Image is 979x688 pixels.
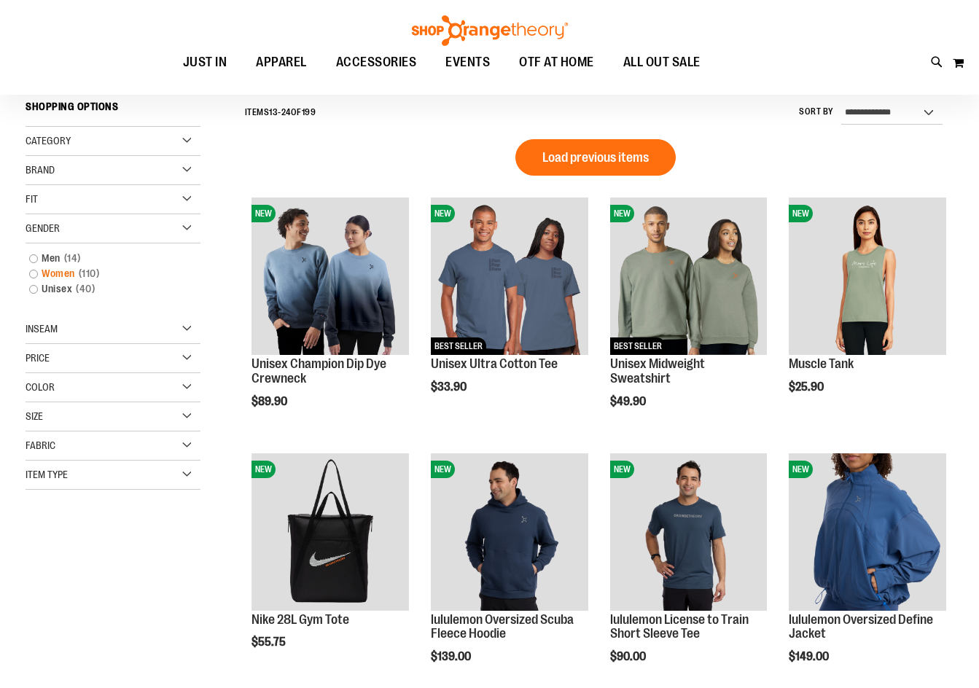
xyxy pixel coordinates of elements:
span: NEW [789,205,813,222]
span: Color [26,381,55,393]
div: product [244,190,416,445]
a: lululemon License to Train Short Sleeve TeeNEW [610,453,768,613]
span: 14 [61,251,85,266]
a: lululemon Oversized Define Jacket [789,612,933,641]
span: NEW [251,205,276,222]
span: Brand [26,164,55,176]
span: ACCESSORIES [336,46,417,79]
span: $49.90 [610,395,648,408]
img: lululemon License to Train Short Sleeve Tee [610,453,768,611]
span: $25.90 [789,380,826,394]
span: Price [26,352,50,364]
div: product [603,190,775,445]
img: lululemon Oversized Scuba Fleece Hoodie [431,453,588,611]
span: 199 [302,107,316,117]
a: Women110 [22,266,190,281]
img: Muscle Tank [789,198,946,355]
span: $33.90 [431,380,469,394]
span: BEST SELLER [610,337,666,355]
span: Item Type [26,469,68,480]
span: NEW [251,461,276,478]
span: APPAREL [256,46,307,79]
a: Unisex Champion Dip Dye Crewneck [251,356,386,386]
strong: Shopping Options [26,94,200,127]
span: NEW [789,461,813,478]
a: Nike 28L Gym Tote [251,612,349,627]
a: Unisex Ultra Cotton TeeNEWBEST SELLER [431,198,588,357]
span: $90.00 [610,650,648,663]
span: NEW [431,205,455,222]
a: lululemon Oversized Scuba Fleece HoodieNEW [431,453,588,613]
span: 40 [72,281,98,297]
span: OTF AT HOME [519,46,594,79]
span: 24 [281,107,291,117]
span: Load previous items [542,150,649,165]
h2: Items - of [245,101,316,124]
span: NEW [431,461,455,478]
span: 13 [269,107,278,117]
img: Unisex Midweight Sweatshirt [610,198,768,355]
span: $149.00 [789,650,831,663]
span: Gender [26,222,60,234]
label: Sort By [799,106,834,118]
a: lululemon Oversized Scuba Fleece Hoodie [431,612,574,641]
a: Unisex Champion Dip Dye CrewneckNEW [251,198,409,357]
span: Category [26,135,71,146]
a: Muscle Tank [789,356,854,371]
span: Size [26,410,43,422]
img: Unisex Champion Dip Dye Crewneck [251,198,409,355]
a: Muscle TankNEW [789,198,946,357]
span: $89.90 [251,395,289,408]
span: Fabric [26,439,55,451]
img: Shop Orangetheory [410,15,570,46]
img: lululemon Oversized Define Jacket [789,453,946,611]
span: NEW [610,461,634,478]
div: product [244,446,416,687]
span: BEST SELLER [431,337,486,355]
span: EVENTS [445,46,490,79]
img: Nike 28L Gym Tote [251,453,409,611]
span: JUST IN [183,46,227,79]
div: product [781,190,953,431]
span: Fit [26,193,38,205]
a: Nike 28L Gym ToteNEW [251,453,409,613]
span: $55.75 [251,636,288,649]
img: Unisex Ultra Cotton Tee [431,198,588,355]
span: $139.00 [431,650,473,663]
span: NEW [610,205,634,222]
a: Men14 [22,251,190,266]
a: lululemon Oversized Define JacketNEW [789,453,946,613]
span: Inseam [26,323,58,335]
span: ALL OUT SALE [623,46,701,79]
a: lululemon License to Train Short Sleeve Tee [610,612,749,641]
div: product [424,190,596,431]
a: Unisex Midweight SweatshirtNEWBEST SELLER [610,198,768,357]
a: Unisex40 [22,281,190,297]
a: Unisex Ultra Cotton Tee [431,356,558,371]
a: Unisex Midweight Sweatshirt [610,356,705,386]
span: 110 [75,266,104,281]
button: Load previous items [515,139,676,176]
